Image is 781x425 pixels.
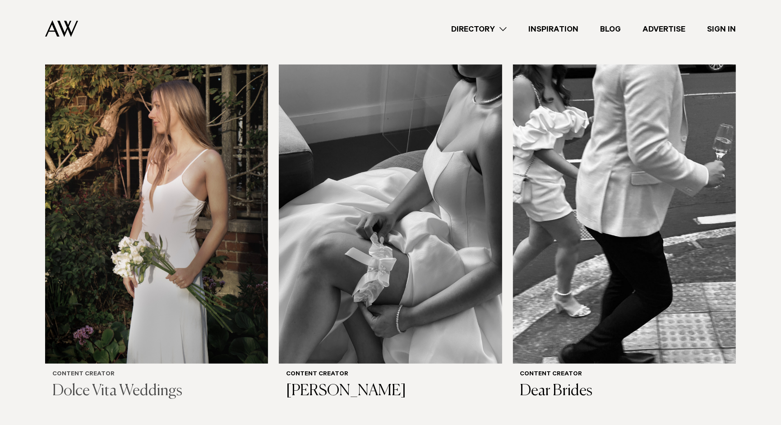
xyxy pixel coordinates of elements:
a: Inspiration [518,23,589,35]
a: Directory [440,23,518,35]
a: Auckland Weddings Content Creator | Dolce Vita Weddings Content Creator Dolce Vita Weddings [45,65,268,408]
a: Advertise [632,23,696,35]
h3: Dear Brides [520,382,729,401]
h6: Content Creator [520,371,729,379]
a: Auckland Weddings Content Creator | Nosy Parker Content Creator [PERSON_NAME] [279,65,502,408]
a: Auckland Weddings Content Creator | Dear Brides Content Creator Dear Brides [513,65,736,408]
img: Auckland Weddings Content Creator | Dear Brides [513,65,736,364]
a: Sign In [696,23,747,35]
h6: Content Creator [52,371,261,379]
h3: Dolce Vita Weddings [52,382,261,401]
a: Blog [589,23,632,35]
h6: Content Creator [286,371,494,379]
img: Auckland Weddings Content Creator | Nosy Parker [279,65,502,364]
img: Auckland Weddings Logo [45,20,78,37]
h3: [PERSON_NAME] [286,382,494,401]
img: Auckland Weddings Content Creator | Dolce Vita Weddings [45,65,268,364]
